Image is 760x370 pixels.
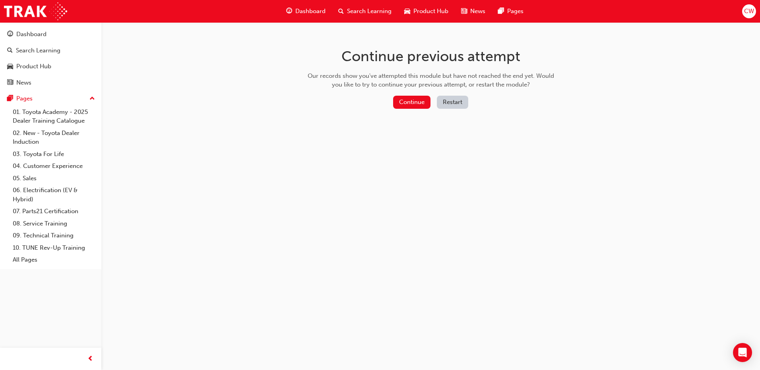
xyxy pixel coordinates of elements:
span: pages-icon [498,6,504,16]
a: 07. Parts21 Certification [10,205,98,218]
a: All Pages [10,254,98,266]
span: search-icon [338,6,344,16]
a: guage-iconDashboard [280,3,332,19]
div: Our records show you've attempted this module but have not reached the end yet. Would you like to... [305,71,557,89]
span: CW [744,7,754,16]
div: News [16,78,31,87]
a: news-iconNews [455,3,492,19]
a: Search Learning [3,43,98,58]
span: News [470,7,485,16]
button: CW [742,4,756,18]
span: Dashboard [295,7,326,16]
span: news-icon [7,79,13,87]
span: guage-icon [7,31,13,38]
span: guage-icon [286,6,292,16]
a: 08. Service Training [10,218,98,230]
span: car-icon [404,6,410,16]
a: Dashboard [3,27,98,42]
a: 02. New - Toyota Dealer Induction [10,127,98,148]
a: 06. Electrification (EV & Hybrid) [10,184,98,205]
span: Pages [507,7,523,16]
h1: Continue previous attempt [305,48,557,65]
a: 01. Toyota Academy - 2025 Dealer Training Catalogue [10,106,98,127]
a: pages-iconPages [492,3,530,19]
span: Search Learning [347,7,392,16]
a: 05. Sales [10,172,98,185]
div: Open Intercom Messenger [733,343,752,362]
a: 03. Toyota For Life [10,148,98,160]
span: pages-icon [7,95,13,102]
span: up-icon [89,94,95,104]
div: Search Learning [16,46,60,55]
div: Dashboard [16,30,47,39]
a: News [3,75,98,90]
span: car-icon [7,63,13,70]
a: 10. TUNE Rev-Up Training [10,242,98,254]
button: Restart [437,96,468,109]
button: DashboardSearch LearningProduct HubNews [3,25,98,91]
button: Pages [3,91,98,106]
div: Pages [16,94,33,103]
a: search-iconSearch Learning [332,3,398,19]
span: search-icon [7,47,13,54]
span: Product Hub [413,7,448,16]
a: car-iconProduct Hub [398,3,455,19]
div: Product Hub [16,62,51,71]
button: Continue [393,96,430,109]
a: 09. Technical Training [10,229,98,242]
img: Trak [4,2,67,20]
a: 04. Customer Experience [10,160,98,172]
span: prev-icon [87,354,93,364]
span: news-icon [461,6,467,16]
a: Product Hub [3,59,98,74]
